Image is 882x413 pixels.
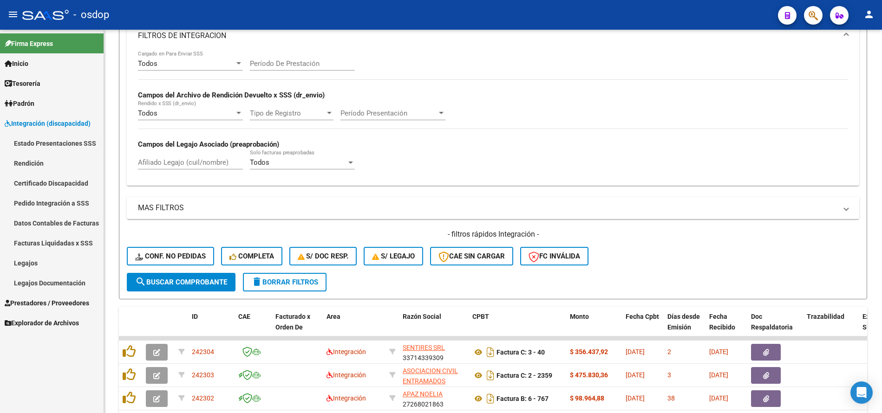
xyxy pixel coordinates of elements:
[275,313,310,331] span: Facturado x Orden De
[497,348,545,356] strong: Factura C: 3 - 40
[127,21,859,51] mat-expansion-panel-header: FILTROS DE INTEGRACION
[747,307,803,348] datatable-header-cell: Doc Respaldatoria
[251,278,318,286] span: Borrar Filtros
[221,247,282,265] button: Completa
[138,59,157,68] span: Todos
[484,391,497,406] i: Descargar documento
[667,313,700,331] span: Días desde Emisión
[399,307,469,348] datatable-header-cell: Razón Social
[372,252,415,260] span: S/ legajo
[469,307,566,348] datatable-header-cell: CPBT
[626,313,659,320] span: Fecha Cpbt
[188,307,235,348] datatable-header-cell: ID
[626,394,645,402] span: [DATE]
[327,371,366,379] span: Integración
[5,318,79,328] span: Explorador de Archivos
[250,109,325,117] span: Tipo de Registro
[229,252,274,260] span: Completa
[570,313,589,320] span: Monto
[127,51,859,186] div: FILTROS DE INTEGRACION
[5,98,34,109] span: Padrón
[138,203,837,213] mat-panel-title: MAS FILTROS
[570,371,608,379] strong: $ 475.830,36
[340,109,437,117] span: Período Presentación
[235,307,272,348] datatable-header-cell: CAE
[364,247,423,265] button: S/ legajo
[484,345,497,360] i: Descargar documento
[127,197,859,219] mat-expansion-panel-header: MAS FILTROS
[327,394,366,402] span: Integración
[709,348,728,355] span: [DATE]
[403,367,458,385] span: ASOCIACION CIVIL ENTRAMADOS
[250,158,269,167] span: Todos
[664,307,706,348] datatable-header-cell: Días desde Emisión
[403,366,465,385] div: 30714594326
[520,247,588,265] button: FC Inválida
[323,307,385,348] datatable-header-cell: Area
[251,276,262,287] mat-icon: delete
[192,371,214,379] span: 242303
[327,348,366,355] span: Integración
[751,313,793,331] span: Doc Respaldatoria
[5,58,28,69] span: Inicio
[570,394,604,402] strong: $ 98.964,88
[430,247,513,265] button: CAE SIN CARGAR
[570,348,608,355] strong: $ 356.437,92
[5,39,53,49] span: Firma Express
[667,371,671,379] span: 3
[298,252,349,260] span: S/ Doc Resp.
[135,276,146,287] mat-icon: search
[272,307,323,348] datatable-header-cell: Facturado x Orden De
[403,389,465,408] div: 27268021863
[192,348,214,355] span: 242304
[192,313,198,320] span: ID
[403,344,445,351] span: SENTIRES SRL
[127,247,214,265] button: Conf. no pedidas
[5,118,91,129] span: Integración (discapacidad)
[472,313,489,320] span: CPBT
[138,109,157,117] span: Todos
[863,9,875,20] mat-icon: person
[709,371,728,379] span: [DATE]
[403,390,443,398] span: APAZ NOELIA
[709,313,735,331] span: Fecha Recibido
[497,372,552,379] strong: Factura C: 2 - 2359
[289,247,357,265] button: S/ Doc Resp.
[403,313,441,320] span: Razón Social
[403,342,465,362] div: 33714339309
[138,91,325,99] strong: Campos del Archivo de Rendición Devuelto x SSS (dr_envio)
[5,298,89,308] span: Prestadores / Proveedores
[850,381,873,404] div: Open Intercom Messenger
[135,252,206,260] span: Conf. no pedidas
[497,395,549,402] strong: Factura B: 6 - 767
[135,278,227,286] span: Buscar Comprobante
[327,313,340,320] span: Area
[7,9,19,20] mat-icon: menu
[706,307,747,348] datatable-header-cell: Fecha Recibido
[127,273,235,291] button: Buscar Comprobante
[127,229,859,239] h4: - filtros rápidos Integración -
[138,31,837,41] mat-panel-title: FILTROS DE INTEGRACION
[438,252,505,260] span: CAE SIN CARGAR
[807,313,844,320] span: Trazabilidad
[73,5,109,25] span: - osdop
[667,348,671,355] span: 2
[192,394,214,402] span: 242302
[667,394,675,402] span: 38
[529,252,580,260] span: FC Inválida
[626,348,645,355] span: [DATE]
[238,313,250,320] span: CAE
[626,371,645,379] span: [DATE]
[138,140,279,148] strong: Campos del Legajo Asociado (preaprobación)
[803,307,859,348] datatable-header-cell: Trazabilidad
[243,273,327,291] button: Borrar Filtros
[709,394,728,402] span: [DATE]
[622,307,664,348] datatable-header-cell: Fecha Cpbt
[484,368,497,383] i: Descargar documento
[566,307,622,348] datatable-header-cell: Monto
[5,78,40,89] span: Tesorería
